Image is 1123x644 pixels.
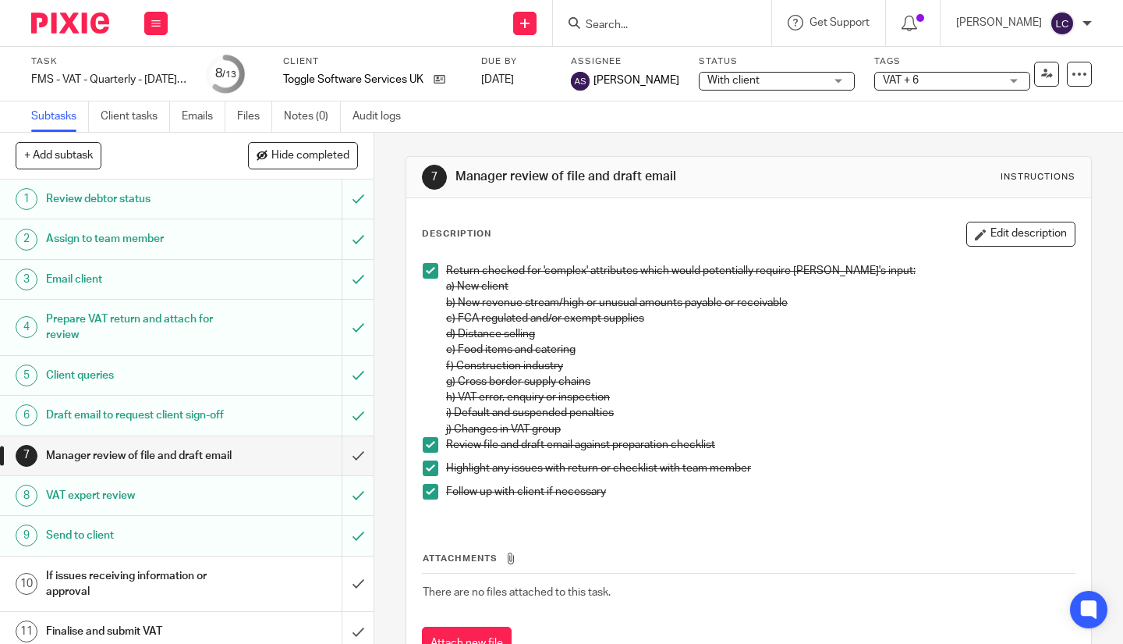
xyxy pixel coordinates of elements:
[215,65,236,83] div: 8
[1050,11,1075,36] img: svg%3E
[446,437,1075,453] p: Review file and draft email against preparation checklist
[956,15,1042,30] p: [PERSON_NAME]
[481,74,514,85] span: [DATE]
[883,75,919,86] span: VAT + 6
[422,165,447,190] div: 7
[271,150,349,162] span: Hide completed
[446,484,1075,500] p: Follow up with client if necessary
[31,72,187,87] div: FMS - VAT - Quarterly - May - July, 2025
[16,573,37,595] div: 10
[283,55,462,68] label: Client
[248,142,358,169] button: Hide completed
[46,227,233,251] h1: Assign to team member
[31,101,89,132] a: Subtasks
[46,364,233,387] h1: Client queries
[46,620,233,643] h1: Finalise and submit VAT
[16,621,37,642] div: 11
[571,72,590,91] img: svg%3E
[31,12,109,34] img: Pixie
[699,55,855,68] label: Status
[455,169,782,185] h1: Manager review of file and draft email
[237,101,272,132] a: Files
[46,187,233,211] h1: Review debtor status
[222,70,236,79] small: /13
[16,485,37,507] div: 8
[481,55,551,68] label: Due by
[584,19,724,33] input: Search
[352,101,413,132] a: Audit logs
[423,554,498,563] span: Attachments
[182,101,225,132] a: Emails
[284,101,341,132] a: Notes (0)
[571,55,679,68] label: Assignee
[966,222,1075,247] button: Edit description
[101,101,170,132] a: Client tasks
[46,484,233,507] h1: VAT expert review
[1001,171,1075,183] div: Instructions
[16,229,37,251] div: 2
[593,73,679,88] span: [PERSON_NAME]
[16,404,37,426] div: 6
[46,444,233,468] h1: Manager review of file and draft email
[31,55,187,68] label: Task
[16,525,37,546] div: 9
[874,55,1030,68] label: Tags
[31,72,187,87] div: FMS - VAT - Quarterly - [DATE] - [DATE]
[422,228,491,240] p: Description
[707,75,760,86] span: With client
[423,587,611,598] span: There are no files attached to this task.
[16,365,37,386] div: 5
[16,316,37,338] div: 4
[16,269,37,290] div: 3
[809,17,870,28] span: Get Support
[46,404,233,427] h1: Draft email to request client sign-off
[446,422,1075,437] p: j) Changes in VAT group
[446,263,1075,422] p: Return checked for 'complex' attributes which would potentially require [PERSON_NAME]'s input: a)...
[283,72,426,87] p: Toggle Software Services UK Ltd
[446,461,1075,476] p: Highlight any issues with return or checklist with team member
[46,564,233,604] h1: If issues receiving information or approval
[16,445,37,467] div: 7
[16,188,37,210] div: 1
[16,142,101,169] button: + Add subtask
[46,268,233,291] h1: Email client
[46,308,233,347] h1: Prepare VAT return and attach for review
[46,524,233,547] h1: Send to client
